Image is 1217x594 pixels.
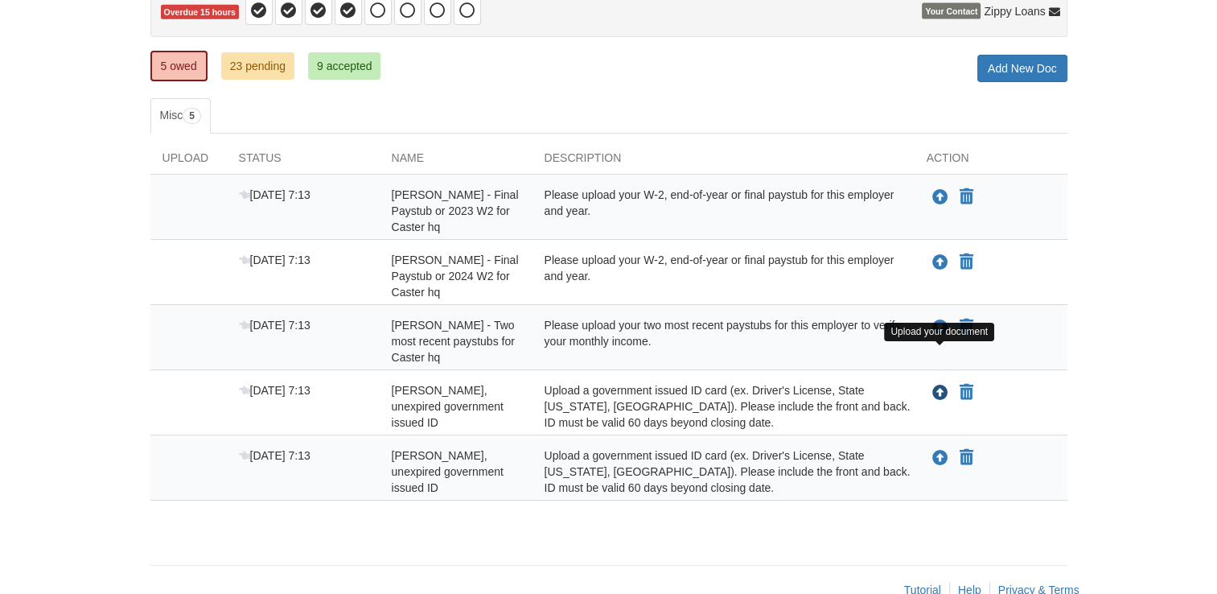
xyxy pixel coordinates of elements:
a: Misc [150,98,211,134]
button: Declare Raquel Lara - Valid, unexpired government issued ID not applicable [958,383,975,402]
span: Zippy Loans [984,3,1045,19]
span: [PERSON_NAME] - Two most recent paystubs for Caster hq [392,319,515,364]
div: Please upload your two most recent paystubs for this employer to verify your monthly income. [532,317,915,365]
div: Upload a government issued ID card (ex. Driver's License, State [US_STATE], [GEOGRAPHIC_DATA]). P... [532,382,915,431]
div: Please upload your W-2, end-of-year or final paystub for this employer and year. [532,252,915,300]
span: [DATE] 7:13 [239,188,310,201]
span: [PERSON_NAME], unexpired government issued ID [392,384,504,429]
div: Description [532,150,915,174]
button: Declare Raquel Lara - Final Paystub or 2023 W2 for Caster hq not applicable [958,188,975,207]
button: Upload Raquel Lara - Two most recent paystubs for Caster hq [931,317,950,338]
button: Declare Sally Barrera - Valid, unexpired government issued ID not applicable [958,448,975,468]
span: 5 [183,108,201,124]
div: Upload a government issued ID card (ex. Driver's License, State [US_STATE], [GEOGRAPHIC_DATA]). P... [532,448,915,496]
button: Upload Raquel Lara - Final Paystub or 2023 W2 for Caster hq [931,187,950,208]
div: Upload [150,150,227,174]
span: [DATE] 7:13 [239,449,310,462]
span: [PERSON_NAME] - Final Paystub or 2023 W2 for Caster hq [392,188,519,233]
span: [DATE] 7:13 [239,319,310,332]
span: [PERSON_NAME], unexpired government issued ID [392,449,504,494]
div: Upload your document [884,323,994,341]
span: Overdue 15 hours [161,5,239,20]
a: 9 accepted [308,52,381,80]
div: Please upload your W-2, end-of-year or final paystub for this employer and year. [532,187,915,235]
div: Action [915,150,1067,174]
button: Upload Sally Barrera - Valid, unexpired government issued ID [931,448,950,468]
button: Upload Raquel Lara - Valid, unexpired government issued ID [931,382,950,403]
span: [DATE] 7:13 [239,254,310,266]
div: Status [227,150,380,174]
span: [PERSON_NAME] - Final Paystub or 2024 W2 for Caster hq [392,254,519,299]
a: 23 pending [221,52,294,80]
span: [DATE] 7:13 [239,384,310,397]
div: Name [380,150,532,174]
button: Upload Raquel Lara - Final Paystub or 2024 W2 for Caster hq [931,252,950,273]
a: Add New Doc [977,55,1067,82]
a: 5 owed [150,51,208,81]
button: Declare Raquel Lara - Final Paystub or 2024 W2 for Caster hq not applicable [958,253,975,272]
span: Your Contact [922,3,981,19]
